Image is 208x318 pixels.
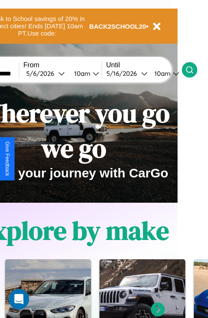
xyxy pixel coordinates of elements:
b: BACK2SCHOOL20 [89,23,146,30]
div: 10am [150,69,173,78]
iframe: Intercom live chat [9,289,29,309]
div: Give Feedback [4,141,10,176]
div: 5 / 6 / 2026 [26,69,58,78]
div: 10am [70,69,93,78]
button: 5/6/2026 [24,69,67,78]
label: From [24,61,102,69]
button: 10am [67,69,102,78]
button: 10am [148,69,182,78]
div: 5 / 16 / 2026 [106,69,141,78]
label: Until [106,61,182,69]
